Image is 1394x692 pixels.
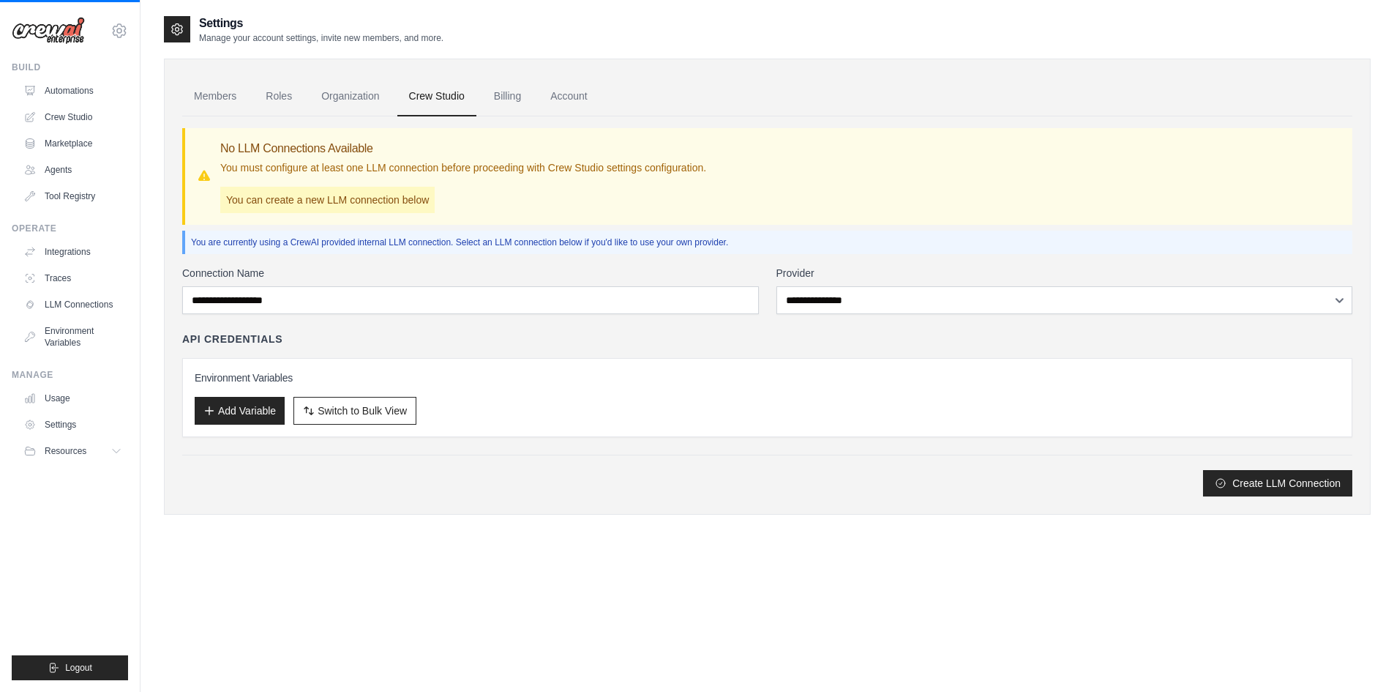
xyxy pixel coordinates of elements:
h2: Settings [199,15,443,32]
button: Switch to Bulk View [293,397,416,425]
p: Manage your account settings, invite new members, and more. [199,32,443,44]
label: Connection Name [182,266,759,280]
h4: API Credentials [182,332,282,346]
a: Account [539,77,599,116]
div: Manage [12,369,128,381]
button: Add Variable [195,397,285,425]
h3: No LLM Connections Available [220,140,706,157]
a: Billing [482,77,533,116]
a: Crew Studio [18,105,128,129]
a: Traces [18,267,128,290]
div: Operate [12,223,128,234]
a: Usage [18,387,128,410]
a: Tool Registry [18,185,128,208]
p: You must configure at least one LLM connection before proceeding with Crew Studio settings config... [220,160,706,175]
a: Members [182,77,248,116]
label: Provider [776,266,1353,280]
img: Logo [12,17,85,45]
button: Logout [12,655,128,680]
a: Settings [18,413,128,436]
a: Crew Studio [397,77,476,116]
span: Switch to Bulk View [318,403,407,418]
a: Agents [18,158,128,182]
p: You are currently using a CrewAI provided internal LLM connection. Select an LLM connection below... [191,237,1346,248]
a: Organization [310,77,391,116]
p: You can create a new LLM connection below [220,187,435,213]
button: Create LLM Connection [1203,470,1352,496]
span: Resources [45,445,86,457]
a: LLM Connections [18,293,128,316]
div: Build [12,62,128,73]
span: Logout [65,662,92,674]
button: Resources [18,439,128,463]
a: Roles [254,77,304,116]
a: Environment Variables [18,319,128,354]
h3: Environment Variables [195,371,1340,385]
a: Integrations [18,240,128,264]
a: Automations [18,79,128,103]
a: Marketplace [18,132,128,155]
